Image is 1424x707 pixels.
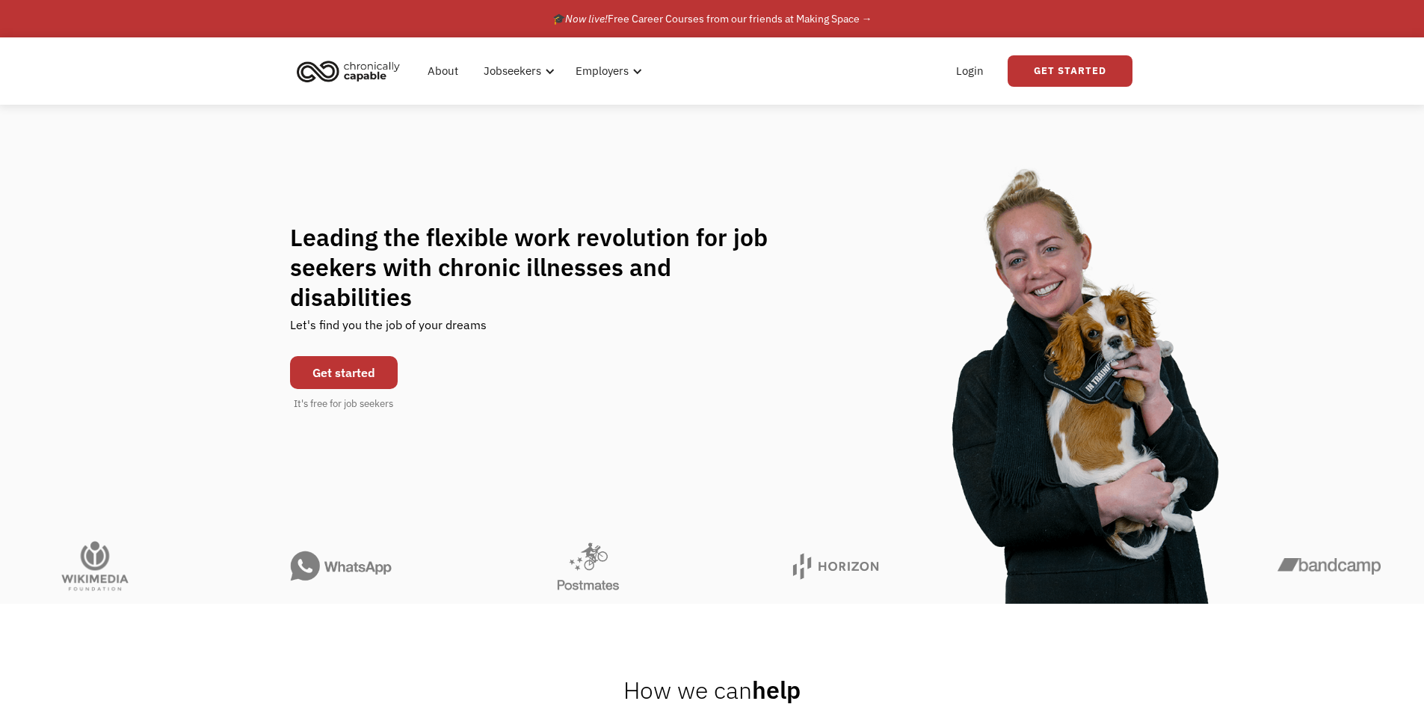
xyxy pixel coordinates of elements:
div: Jobseekers [475,47,559,95]
div: Let's find you the job of your dreams [290,312,487,349]
span: How we can [623,674,752,706]
h1: Leading the flexible work revolution for job seekers with chronic illnesses and disabilities [290,222,797,312]
img: Chronically Capable logo [292,55,404,88]
em: Now live! [565,12,608,25]
div: Employers [567,47,647,95]
div: Jobseekers [484,62,541,80]
div: Employers [576,62,629,80]
a: home [292,55,411,88]
a: About [419,47,467,95]
div: It's free for job seekers [294,397,393,411]
h2: help [623,675,801,705]
a: Get started [290,356,398,389]
div: 🎓 Free Career Courses from our friends at Making Space → [552,10,872,28]
a: Login [947,47,993,95]
a: Get Started [1008,55,1132,87]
